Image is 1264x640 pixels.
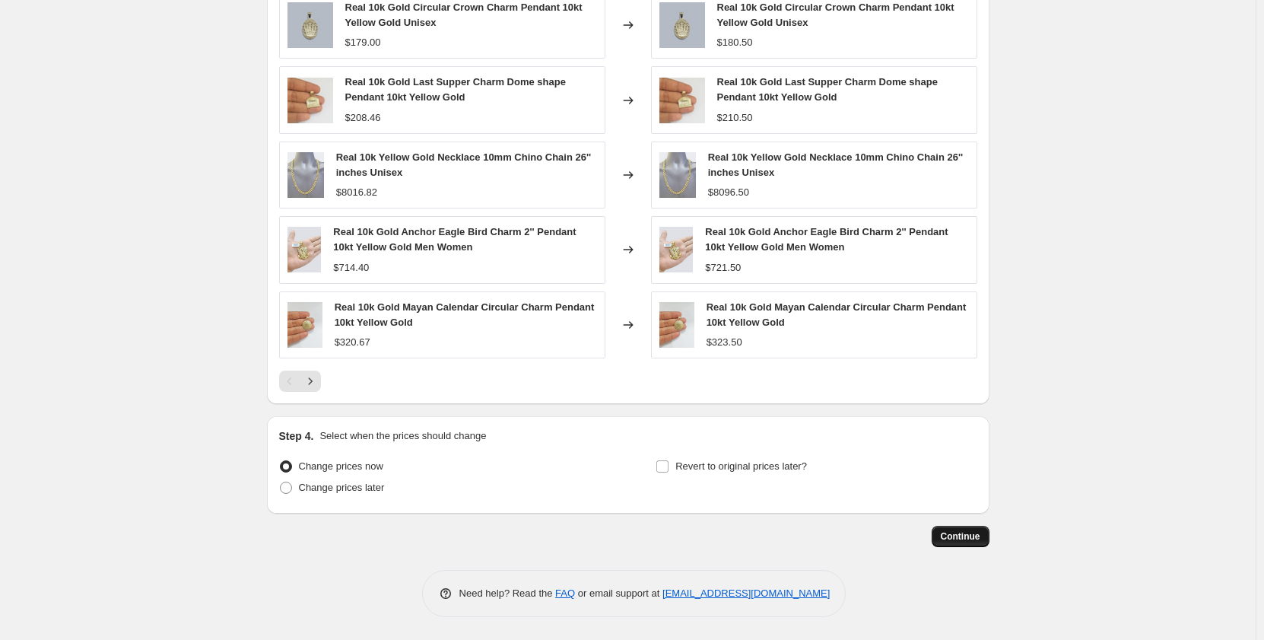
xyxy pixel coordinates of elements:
img: 57_8a5dbfc3-2ae6-440a-91f1-1adb37762d03_80x.png [287,227,322,272]
p: Select when the prices should change [319,428,486,444]
img: 57_a5bcd2da-b195-4370-a593-45793218c867_80x.jpg [659,302,694,348]
span: Real 10k Gold Last Supper Charm Dome shape Pendant 10kt Yellow Gold [717,76,938,103]
a: FAQ [555,587,575,599]
span: Real 10k Gold Mayan Calendar Circular Charm Pendant 10kt Yellow Gold [707,301,967,328]
nav: Pagination [279,371,321,392]
span: Revert to original prices later? [675,460,807,472]
button: Next [300,371,321,392]
span: or email support at [575,587,662,599]
span: Change prices now [299,460,383,472]
div: $8016.82 [336,185,377,200]
span: Real 10k Gold Anchor Eagle Bird Charm 2'' Pendant 10kt Yellow Gold Men Women [705,226,948,253]
div: $320.67 [335,335,370,350]
span: Real 10k Yellow Gold Necklace 10mm Chino Chain 26'' inches Unisex [336,151,591,178]
span: Real 10k Gold Circular Crown Charm Pendant 10kt Yellow Gold Unisex [345,2,583,28]
img: 57_e4287155-0217-4116-9b6a-bb23d53b1c57_80x.png [659,152,696,198]
span: Real 10k Gold Anchor Eagle Bird Charm 2'' Pendant 10kt Yellow Gold Men Women [333,226,576,253]
div: $323.50 [707,335,742,350]
h2: Step 4. [279,428,314,444]
div: $721.50 [705,260,741,275]
img: 57_e4287155-0217-4116-9b6a-bb23d53b1c57_80x.png [287,152,324,198]
div: $210.50 [717,110,753,126]
span: Change prices later [299,482,385,493]
a: [EMAIL_ADDRESS][DOMAIN_NAME] [662,587,830,599]
div: $714.40 [333,260,369,275]
span: Need help? Read the [459,587,556,599]
span: Real 10k Gold Mayan Calendar Circular Charm Pendant 10kt Yellow Gold [335,301,595,328]
div: $208.46 [345,110,381,126]
span: Continue [941,530,980,543]
div: $180.50 [717,35,753,50]
span: Real 10k Gold Last Supper Charm Dome shape Pendant 10kt Yellow Gold [345,76,566,103]
img: 57_a964b62f-7c3b-4287-bf1c-c3fb993ffe95_80x.jpg [287,78,333,123]
img: 57_a964b62f-7c3b-4287-bf1c-c3fb993ffe95_80x.jpg [659,78,705,123]
div: $179.00 [345,35,381,50]
button: Continue [932,526,989,547]
div: $8096.50 [708,185,749,200]
img: 57_90a11472-d8f7-4ef0-8139-eed8bbc1fb9b_80x.jpg [659,2,705,48]
img: 57_8a5dbfc3-2ae6-440a-91f1-1adb37762d03_80x.png [659,227,694,272]
img: 57_a5bcd2da-b195-4370-a593-45793218c867_80x.jpg [287,302,322,348]
span: Real 10k Yellow Gold Necklace 10mm Chino Chain 26'' inches Unisex [708,151,963,178]
span: Real 10k Gold Circular Crown Charm Pendant 10kt Yellow Gold Unisex [717,2,954,28]
img: 57_90a11472-d8f7-4ef0-8139-eed8bbc1fb9b_80x.jpg [287,2,333,48]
